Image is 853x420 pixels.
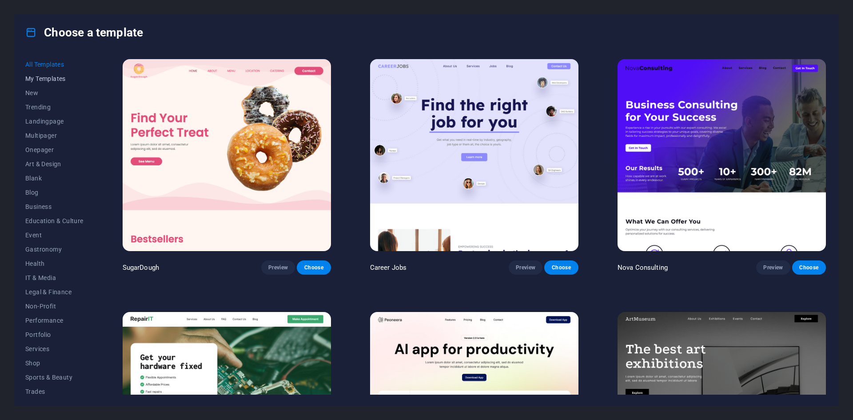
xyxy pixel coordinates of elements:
span: Preview [268,264,288,271]
button: Sports & Beauty [25,370,84,384]
span: Landingpage [25,118,84,125]
span: Performance [25,317,84,324]
button: Choose [792,260,826,275]
img: SugarDough [123,59,331,251]
span: New [25,89,84,96]
h4: Choose a template [25,25,143,40]
button: Trades [25,384,84,399]
span: Trending [25,104,84,111]
button: Event [25,228,84,242]
p: SugarDough [123,263,159,272]
button: My Templates [25,72,84,86]
button: Gastronomy [25,242,84,256]
span: Business [25,203,84,210]
span: Legal & Finance [25,288,84,296]
span: Choose [304,264,323,271]
img: Nova Consulting [618,59,826,251]
span: Multipager [25,132,84,139]
button: Performance [25,313,84,328]
button: Non-Profit [25,299,84,313]
button: Choose [544,260,578,275]
span: Art & Design [25,160,84,168]
span: Choose [551,264,571,271]
button: Blog [25,185,84,200]
button: Portfolio [25,328,84,342]
span: Services [25,345,84,352]
span: Education & Culture [25,217,84,224]
span: Trades [25,388,84,395]
span: Blog [25,189,84,196]
button: Multipager [25,128,84,143]
span: Sports & Beauty [25,374,84,381]
button: Shop [25,356,84,370]
span: Health [25,260,84,267]
span: Preview [763,264,783,271]
button: Preview [756,260,790,275]
span: My Templates [25,75,84,82]
span: Onepager [25,146,84,153]
button: Legal & Finance [25,285,84,299]
span: Event [25,232,84,239]
p: Career Jobs [370,263,407,272]
span: Portfolio [25,331,84,338]
button: Trending [25,100,84,114]
span: All Templates [25,61,84,68]
button: New [25,86,84,100]
button: Education & Culture [25,214,84,228]
button: Blank [25,171,84,185]
button: Onepager [25,143,84,157]
span: IT & Media [25,274,84,281]
img: Career Jobs [370,59,578,251]
span: Shop [25,360,84,367]
button: Preview [261,260,295,275]
button: IT & Media [25,271,84,285]
span: Choose [799,264,819,271]
button: Business [25,200,84,214]
button: Services [25,342,84,356]
p: Nova Consulting [618,263,668,272]
button: Health [25,256,84,271]
span: Non-Profit [25,303,84,310]
button: Choose [297,260,331,275]
span: Preview [516,264,535,271]
button: Preview [509,260,542,275]
span: Blank [25,175,84,182]
button: Art & Design [25,157,84,171]
button: All Templates [25,57,84,72]
span: Gastronomy [25,246,84,253]
button: Landingpage [25,114,84,128]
